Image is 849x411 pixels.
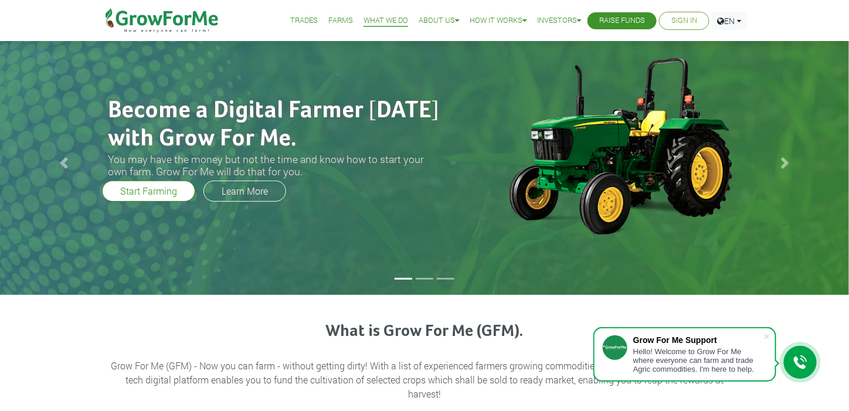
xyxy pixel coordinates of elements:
[108,153,442,178] h3: You may have the money but not the time and know how to start your own farm. Grow For Me will do ...
[203,181,286,202] a: Learn More
[537,15,581,27] a: Investors
[633,335,763,345] div: Grow For Me Support
[110,322,739,342] h3: What is Grow For Me (GFM).
[633,347,763,373] div: Hello! Welcome to Grow For Me where everyone can farm and trade Agric commodities. I'm here to help.
[102,181,195,202] a: Start Farming
[328,15,353,27] a: Farms
[290,15,318,27] a: Trades
[110,359,739,401] p: Grow For Me (GFM) - Now you can farm - without getting dirty! With a list of experienced farmers ...
[470,15,527,27] a: How it Works
[599,15,645,27] a: Raise Funds
[419,15,459,27] a: About Us
[671,15,697,27] a: Sign In
[364,15,408,27] a: What We Do
[712,12,747,30] a: EN
[108,97,442,153] h2: Become a Digital Farmer [DATE] with Grow For Me.
[489,52,750,239] img: growforme image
